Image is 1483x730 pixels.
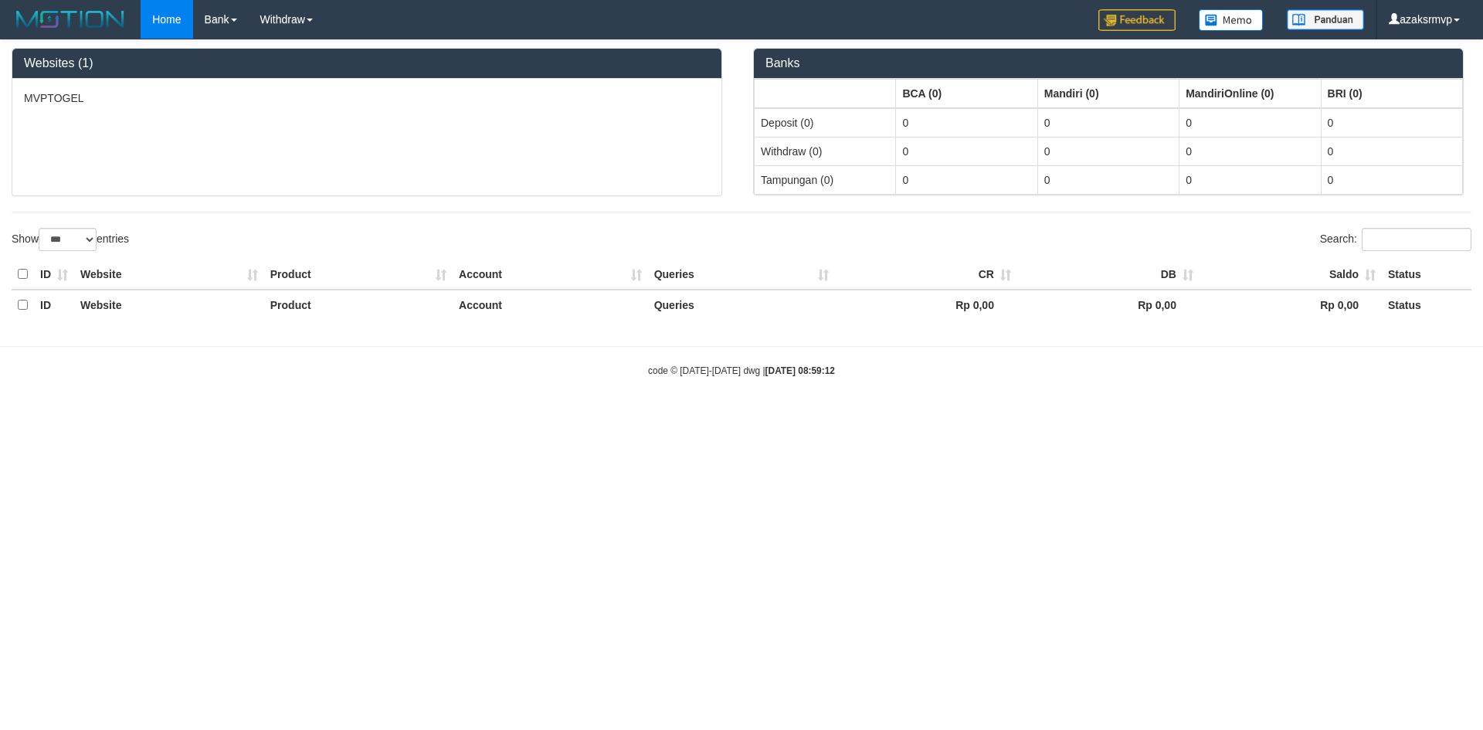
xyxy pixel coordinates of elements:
td: 0 [1321,137,1462,165]
label: Show entries [12,228,129,251]
th: Account [453,260,648,290]
img: Feedback.jpg [1098,9,1176,31]
th: Queries [648,290,835,320]
th: Saldo [1200,260,1382,290]
th: Rp 0,00 [835,290,1017,320]
h3: Websites (1) [24,56,710,70]
td: 0 [1179,108,1321,138]
small: code © [DATE]-[DATE] dwg | [648,365,835,376]
th: Group: activate to sort column ascending [1179,79,1321,108]
td: 0 [1179,137,1321,165]
td: 0 [1321,165,1462,194]
td: Deposit (0) [755,108,896,138]
th: Group: activate to sort column ascending [1037,79,1179,108]
img: panduan.png [1287,9,1364,30]
td: 0 [1037,108,1179,138]
td: 0 [896,137,1037,165]
p: MVPTOGEL [24,90,710,106]
td: 0 [1179,165,1321,194]
th: Website [74,290,264,320]
th: Account [453,290,648,320]
label: Search: [1320,228,1471,251]
th: DB [1017,260,1200,290]
h3: Banks [765,56,1451,70]
th: Status [1382,260,1471,290]
select: Showentries [39,228,97,251]
td: 0 [1037,165,1179,194]
input: Search: [1362,228,1471,251]
th: Website [74,260,264,290]
th: Product [264,290,453,320]
th: ID [34,290,74,320]
th: Group: activate to sort column ascending [755,79,896,108]
th: ID [34,260,74,290]
td: 0 [1037,137,1179,165]
th: Group: activate to sort column ascending [1321,79,1462,108]
th: CR [835,260,1017,290]
th: Status [1382,290,1471,320]
td: Tampungan (0) [755,165,896,194]
img: MOTION_logo.png [12,8,129,31]
th: Group: activate to sort column ascending [896,79,1037,108]
td: Withdraw (0) [755,137,896,165]
img: Button%20Memo.svg [1199,9,1264,31]
th: Queries [648,260,835,290]
td: 0 [1321,108,1462,138]
td: 0 [896,108,1037,138]
strong: [DATE] 08:59:12 [765,365,835,376]
th: Product [264,260,453,290]
th: Rp 0,00 [1017,290,1200,320]
th: Rp 0,00 [1200,290,1382,320]
td: 0 [896,165,1037,194]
